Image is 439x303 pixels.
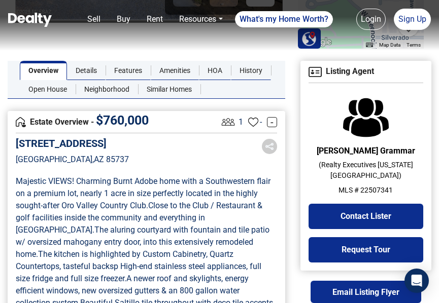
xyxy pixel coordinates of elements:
[309,160,423,181] p: ( Realty Executives [US_STATE][GEOGRAPHIC_DATA] )
[239,116,243,128] span: 1
[309,237,423,262] button: Request Tour
[20,80,76,99] a: Open House
[143,9,167,29] a: Rent
[5,273,36,303] iframe: BigID CMP Widget
[76,80,138,99] a: Neighborhood
[309,146,423,156] h6: [PERSON_NAME] Grammar
[16,117,219,128] h4: Estate Overview -
[231,61,271,80] a: History
[16,225,272,259] span: The aluring courtyard with fountain and tile patio w/ oversized mahogany entry door, into this ex...
[83,9,105,29] a: Sell
[151,61,199,80] a: Amenities
[138,80,200,99] a: Similar Homes
[356,9,386,30] a: Login
[219,113,237,131] img: Listing View
[309,185,423,196] p: MLS # 22507341
[343,97,389,138] img: Agent
[404,269,429,293] div: Open Intercom Messenger
[175,9,226,29] a: Resources
[8,13,52,27] img: Dealty - Buy, Sell & Rent Homes
[309,204,423,229] button: Contact Lister
[199,61,231,80] a: HOA
[16,117,26,127] img: Overview
[106,61,151,80] a: Features
[248,117,258,127] img: Favourites
[267,117,277,127] a: -
[67,61,106,80] a: Details
[235,11,333,27] a: What's my Home Worth?
[16,137,129,149] h5: [STREET_ADDRESS]
[311,281,421,303] button: Email Listing Flyer
[309,67,423,77] h4: Listing Agent
[16,201,264,235] span: Close to the Club / Restaurant & golf facilities inside the community and everything in [GEOGRAPH...
[260,116,262,128] span: -
[16,249,263,283] span: The kitchen is highlighted by Custom Cabinetry, Quartz Countertops, tasteful backsp High-end stai...
[113,9,134,29] a: Buy
[309,67,322,77] img: Agent
[16,154,129,166] p: [GEOGRAPHIC_DATA] , AZ 85737
[20,61,67,80] a: Overview
[96,113,149,128] span: $ 760,000
[394,9,431,30] a: Sign Up
[16,176,273,210] span: Majestic VIEWS! Charming Burnt Adobe home with a Southwestern flair on a premium lot, nearly 1 ac...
